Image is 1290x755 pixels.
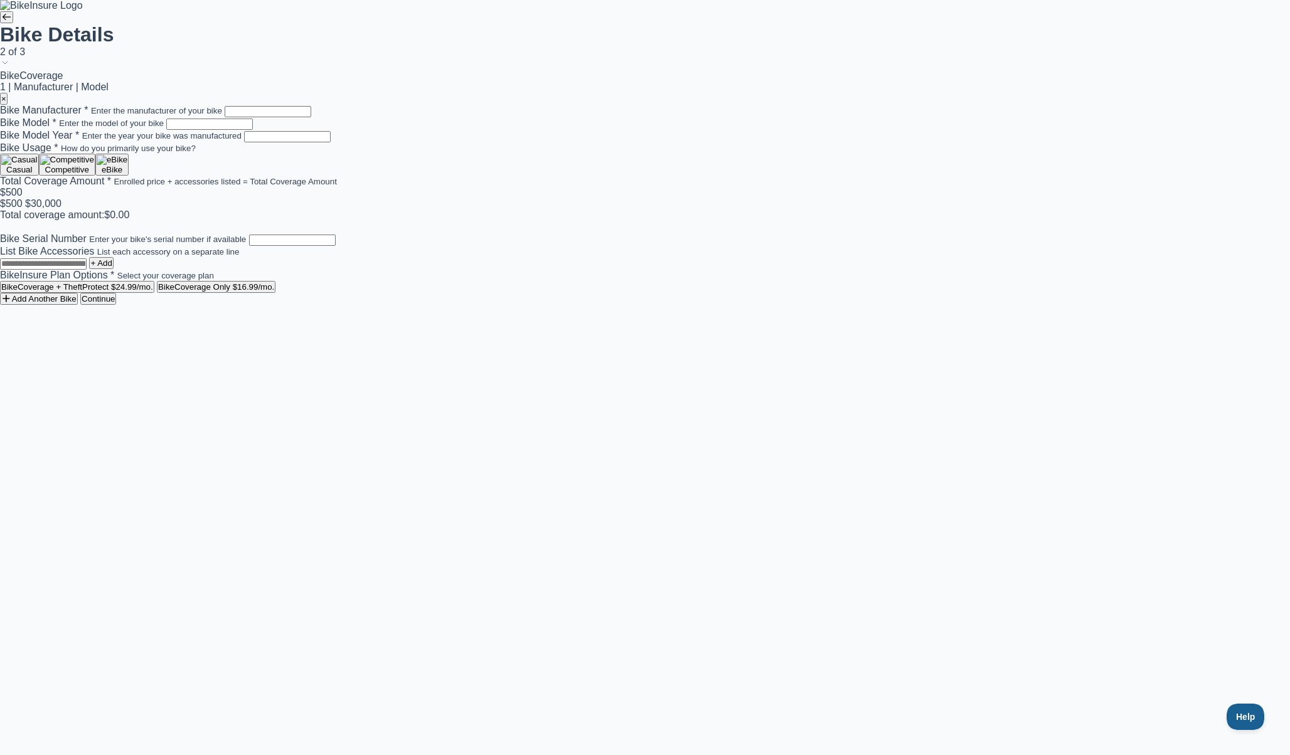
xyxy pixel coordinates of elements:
[95,154,129,176] button: eBike eBike
[82,131,242,140] small: Enter the year your bike was manufactured
[1,165,38,174] div: Casual
[89,235,246,244] small: Enter your bike's serial number if available
[1227,704,1265,730] iframe: Toggle Customer Support
[157,281,275,293] button: BikeCoverage Only $16.99/mo.
[233,282,275,292] span: $16.99/mo.
[40,165,94,174] div: Competitive
[59,119,164,128] small: Enter the model of your bike
[158,282,230,292] span: BikeCoverage Only
[39,154,95,176] button: Competitive Competitive
[97,165,127,174] div: eBike
[61,144,196,153] small: How do you primarily use your bike?
[1,282,109,292] span: BikeCoverage + TheftProtect
[40,155,94,165] img: Competitive
[117,271,214,280] small: Select your coverage plan
[80,293,116,305] button: Continue
[89,257,113,269] button: + Add
[91,106,222,115] small: Enter the manufacturer of your bike
[1,155,38,165] img: Casual
[111,282,153,292] span: $24.99/mo.
[104,209,129,220] span: $0.00
[114,177,336,186] small: Enrolled price + accessories listed = Total Coverage Amount
[97,155,127,165] img: eBike
[97,247,240,256] small: List each accessory on a separate line
[25,198,61,209] span: $30,000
